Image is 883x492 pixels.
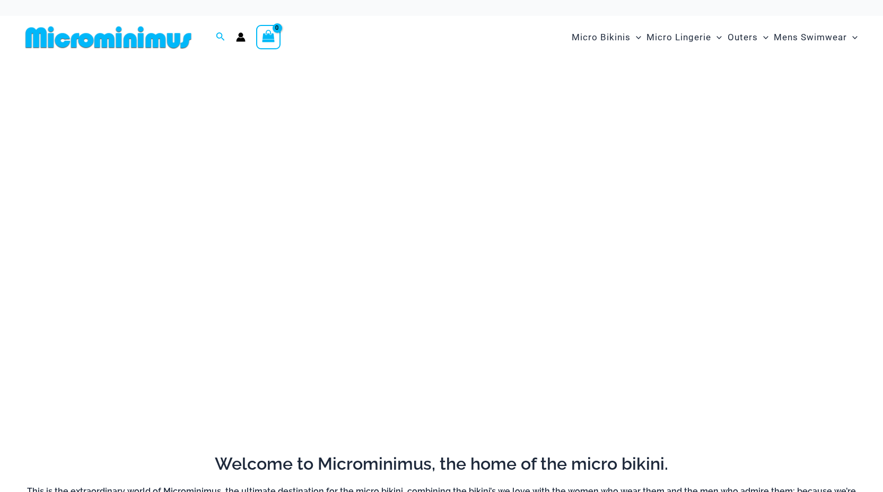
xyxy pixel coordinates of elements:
[771,21,860,54] a: Mens SwimwearMenu ToggleMenu Toggle
[572,24,631,51] span: Micro Bikinis
[236,32,246,42] a: Account icon link
[21,25,196,49] img: MM SHOP LOGO FLAT
[256,25,281,49] a: View Shopping Cart, empty
[646,24,711,51] span: Micro Lingerie
[569,21,644,54] a: Micro BikinisMenu ToggleMenu Toggle
[631,24,641,51] span: Menu Toggle
[711,24,722,51] span: Menu Toggle
[644,21,724,54] a: Micro LingerieMenu ToggleMenu Toggle
[847,24,858,51] span: Menu Toggle
[728,24,758,51] span: Outers
[774,24,847,51] span: Mens Swimwear
[21,453,862,475] h2: Welcome to Microminimus, the home of the micro bikini.
[758,24,768,51] span: Menu Toggle
[567,20,862,55] nav: Site Navigation
[216,31,225,44] a: Search icon link
[725,21,771,54] a: OutersMenu ToggleMenu Toggle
